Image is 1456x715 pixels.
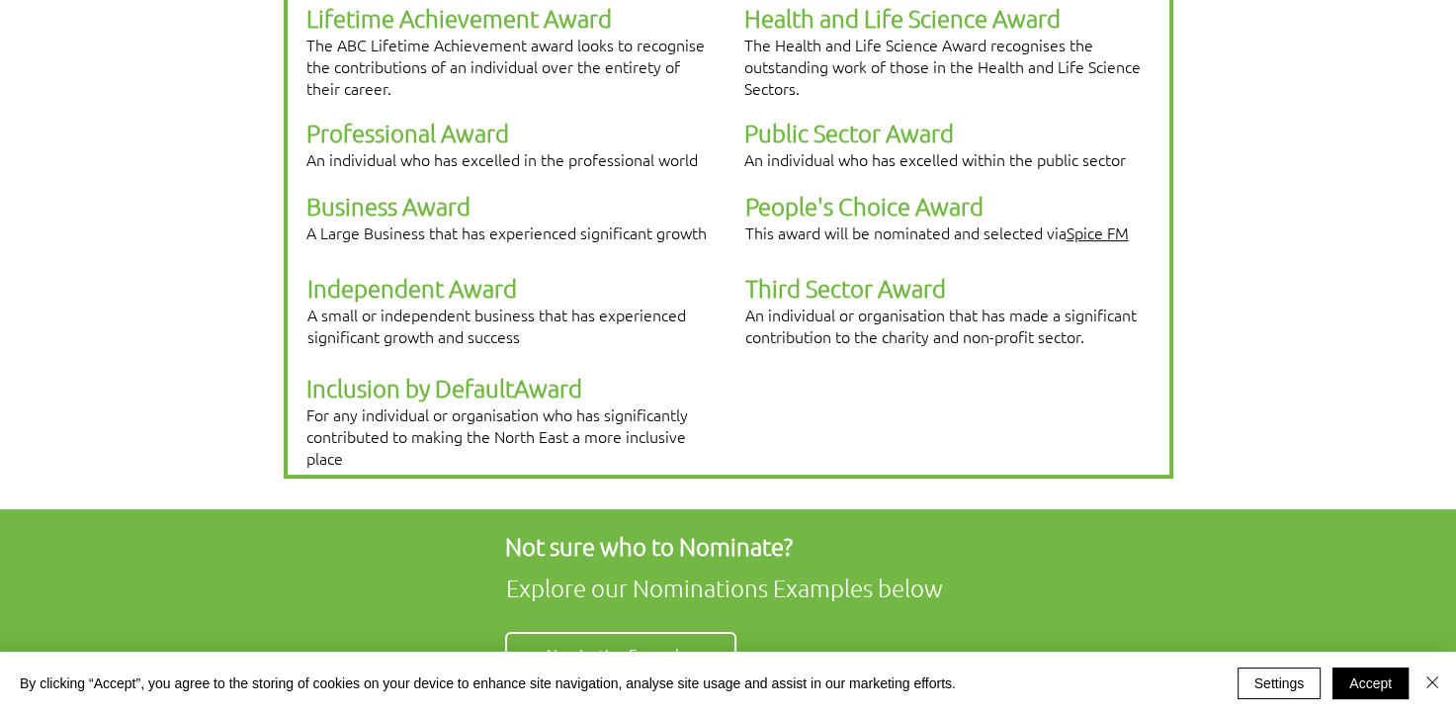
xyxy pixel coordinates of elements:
[1332,668,1409,699] button: Accept
[307,304,686,347] span: A small or independent business that has experienced significant growth and success
[745,273,946,303] span: Third Sector Award
[744,148,1126,170] span: An individual who has excelled within the public sector
[745,191,984,221] span: People's Choice Award
[514,373,582,402] span: Award
[745,304,1137,347] span: An individual or organisation that has made a significant contribution to the charity and non-pro...
[452,373,514,402] span: efault
[1420,668,1444,699] button: Close
[1420,670,1444,694] img: Close
[306,403,688,469] span: For any individual or organisation who has significantly contributed to making the North East a m...
[744,118,954,147] span: Public Sector Award
[506,573,943,602] span: Explore our Nominations Examples below
[20,674,956,692] span: By clicking “Accept”, you agree to the storing of cookies on your device to enhance site navigati...
[306,34,705,99] span: The ABC Lifetime Achievement award looks to recognise the contributions of an individual over the...
[744,34,1141,99] span: The Health and Life Science Award recognises the outstanding work of those in the Health and Life...
[1067,222,1129,243] a: Spice FM
[306,191,471,221] span: Business Award
[745,222,1129,243] span: This award will be nominated and selected via
[307,273,517,303] span: Independent Award
[505,531,793,561] span: Not sure who to Nominate?
[505,632,736,676] a: Nomination Examples
[306,3,612,33] span: Lifetime Achievement Award
[744,3,1061,33] span: Health and Life Science Award
[306,148,698,170] span: An individual who has excelled in the professional world
[306,118,509,147] span: Professional Award
[306,222,707,243] span: A Large Business that has experienced significant growth
[306,373,452,402] span: Inclusion by D
[1238,668,1322,699] button: Settings
[547,644,695,665] span: Nomination Examples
